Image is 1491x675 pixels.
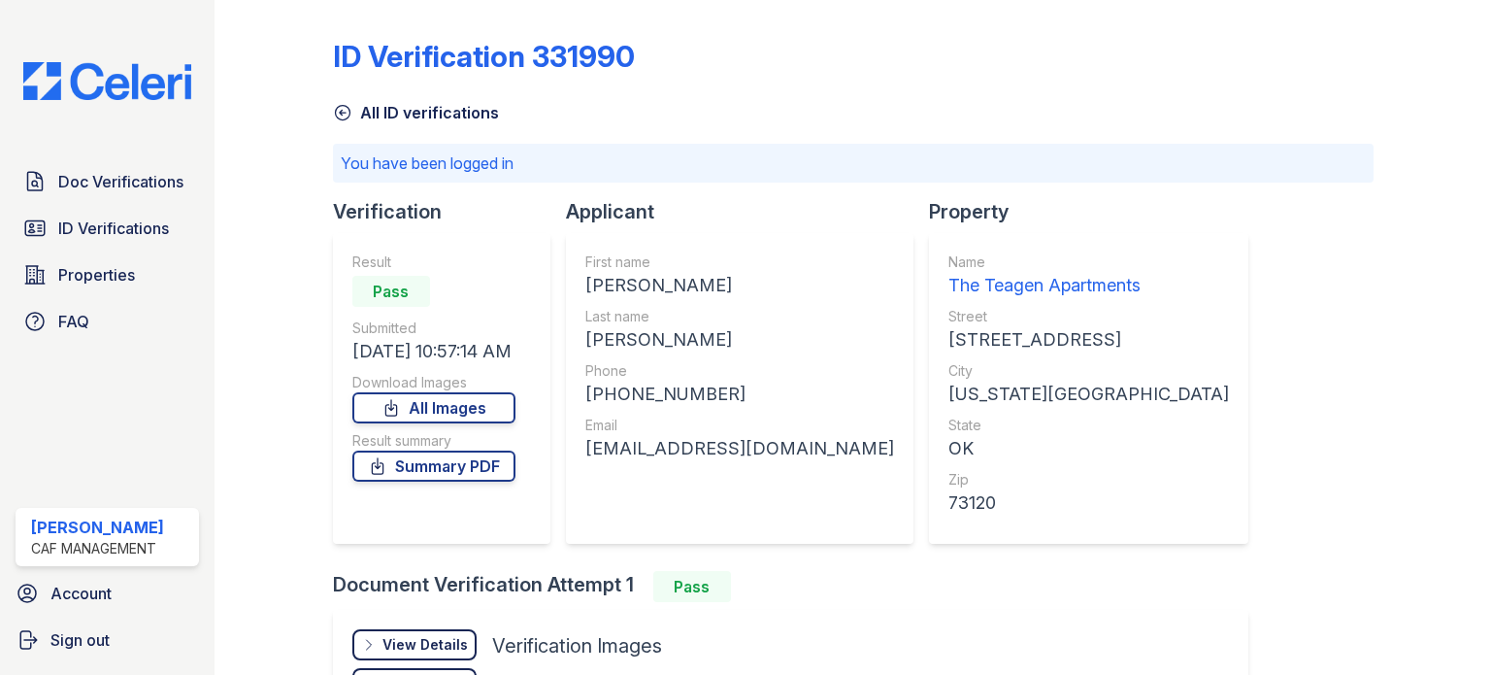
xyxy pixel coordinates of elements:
[333,571,1264,602] div: Document Verification Attempt 1
[16,255,199,294] a: Properties
[929,198,1264,225] div: Property
[948,253,1229,272] div: Name
[8,574,207,613] a: Account
[31,539,164,558] div: CAF Management
[585,416,894,435] div: Email
[948,435,1229,462] div: OK
[352,392,515,423] a: All Images
[16,302,199,341] a: FAQ
[566,198,929,225] div: Applicant
[352,338,515,365] div: [DATE] 10:57:14 AM
[8,62,207,100] img: CE_Logo_Blue-a8612792a0a2168367f1c8372b55b34899dd931a85d93a1a3d3e32e68fde9ad4.png
[585,253,894,272] div: First name
[352,431,515,451] div: Result summary
[352,253,515,272] div: Result
[382,635,468,655] div: View Details
[492,632,662,659] div: Verification Images
[58,217,169,240] span: ID Verifications
[948,381,1229,408] div: [US_STATE][GEOGRAPHIC_DATA]
[585,381,894,408] div: [PHONE_NUMBER]
[585,307,894,326] div: Last name
[352,319,515,338] div: Submitted
[585,326,894,354] div: [PERSON_NAME]
[585,361,894,381] div: Phone
[653,571,731,602] div: Pass
[948,272,1229,299] div: The Teagen Apartments
[16,162,199,201] a: Doc Verifications
[16,209,199,248] a: ID Verifications
[948,489,1229,517] div: 73120
[585,435,894,462] div: [EMAIL_ADDRESS][DOMAIN_NAME]
[341,152,1366,175] p: You have been logged in
[948,253,1229,299] a: Name The Teagen Apartments
[352,373,515,392] div: Download Images
[333,39,635,74] div: ID Verification 331990
[58,263,135,287] span: Properties
[50,628,110,652] span: Sign out
[31,516,164,539] div: [PERSON_NAME]
[948,326,1229,354] div: [STREET_ADDRESS]
[948,307,1229,326] div: Street
[58,170,183,193] span: Doc Verifications
[352,451,515,482] a: Summary PDF
[333,198,566,225] div: Verification
[333,101,499,124] a: All ID verifications
[948,361,1229,381] div: City
[948,470,1229,489] div: Zip
[585,272,894,299] div: [PERSON_NAME]
[58,310,89,333] span: FAQ
[352,276,430,307] div: Pass
[948,416,1229,435] div: State
[8,621,207,659] a: Sign out
[50,582,112,605] span: Account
